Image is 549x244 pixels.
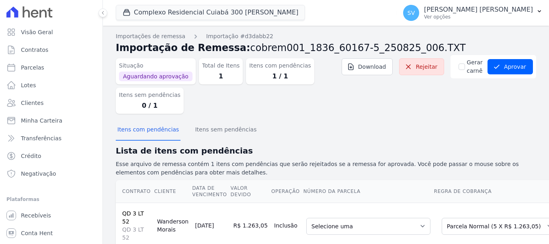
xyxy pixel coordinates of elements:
[250,42,466,53] span: cobrem001_1836_60167-5_250825_006.TXT
[21,64,44,72] span: Parcelas
[3,130,99,146] a: Transferências
[21,170,56,178] span: Negativação
[467,58,483,75] label: Gerar carnê
[6,195,96,204] div: Plataformas
[122,210,144,225] a: QD 3 LT 52
[3,59,99,76] a: Parcelas
[249,62,311,70] dt: Itens com pendências
[21,134,61,142] span: Transferências
[116,145,536,157] h2: Lista de itens com pendências
[230,180,271,203] th: Valor devido
[271,180,303,203] th: Operação
[424,6,533,14] p: [PERSON_NAME] [PERSON_NAME]
[122,226,151,242] span: QD 3 LT 52
[21,117,62,125] span: Minha Carteira
[399,58,444,75] a: Rejeitar
[488,59,533,74] button: Aprovar
[21,28,53,36] span: Visão Geral
[193,120,258,141] button: Itens sem pendências
[249,72,311,81] dd: 1 / 1
[3,95,99,111] a: Clientes
[3,207,99,223] a: Recebíveis
[119,91,180,99] dt: Itens sem pendências
[3,148,99,164] a: Crédito
[424,14,533,20] p: Ver opções
[342,58,393,75] a: Download
[119,72,193,81] span: Aguardando aprovação
[116,41,536,55] h2: Importação de Remessa:
[397,2,549,24] button: SV [PERSON_NAME] [PERSON_NAME] Ver opções
[303,180,434,203] th: Número da Parcela
[192,180,230,203] th: Data de Vencimento
[21,99,43,107] span: Clientes
[408,10,415,16] span: SV
[21,211,51,219] span: Recebíveis
[3,24,99,40] a: Visão Geral
[21,81,36,89] span: Lotes
[3,42,99,58] a: Contratos
[202,62,240,70] dt: Total de Itens
[21,152,41,160] span: Crédito
[3,225,99,241] a: Conta Hent
[21,229,53,237] span: Conta Hent
[116,160,536,177] p: Esse arquivo de remessa contém 1 itens com pendências que serão rejeitados se a remessa for aprov...
[119,101,180,111] dd: 0 / 1
[206,32,273,41] a: Importação #d3dabb22
[21,46,48,54] span: Contratos
[116,120,180,141] button: Itens com pendências
[119,62,193,70] dt: Situação
[116,32,536,41] nav: Breadcrumb
[3,166,99,182] a: Negativação
[154,180,192,203] th: Cliente
[3,113,99,129] a: Minha Carteira
[202,72,240,81] dd: 1
[116,180,154,203] th: Contrato
[116,5,305,20] button: Complexo Residencial Cuiabá 300 [PERSON_NAME]
[3,77,99,93] a: Lotes
[116,32,185,41] a: Importações de remessa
